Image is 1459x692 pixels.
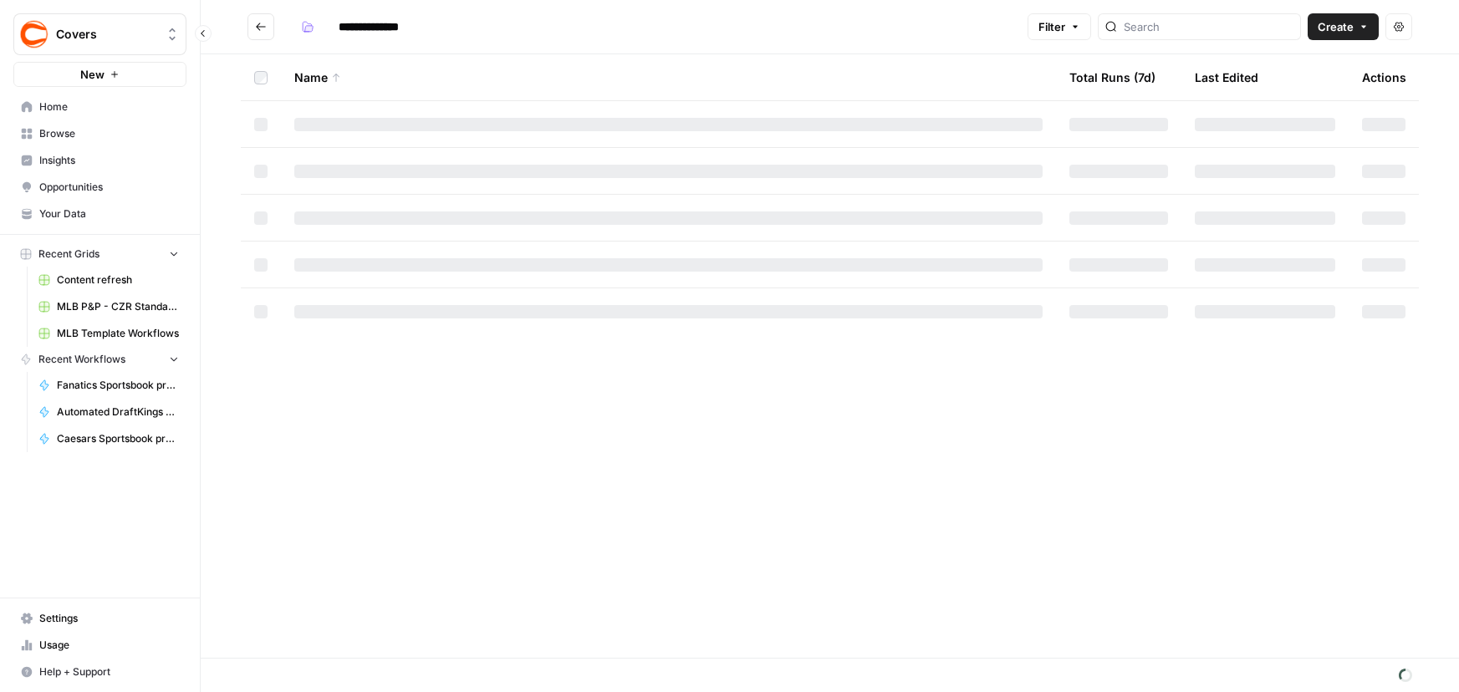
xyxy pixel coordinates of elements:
button: Recent Grids [13,242,186,267]
span: Usage [39,638,179,653]
span: Recent Grids [38,247,99,262]
button: Recent Workflows [13,347,186,372]
span: Filter [1038,18,1065,35]
input: Search [1124,18,1293,35]
span: Recent Workflows [38,352,125,367]
span: Opportunities [39,180,179,195]
span: Automated DraftKings promo code articles [57,405,179,420]
a: Home [13,94,186,120]
a: Browse [13,120,186,147]
button: Filter [1028,13,1091,40]
a: Automated DraftKings promo code articles [31,399,186,425]
div: Total Runs (7d) [1069,54,1155,100]
a: Caesars Sportsbook promo code articles [31,425,186,452]
span: Home [39,99,179,114]
span: Insights [39,153,179,168]
span: Help + Support [39,664,179,679]
a: Usage [13,632,186,659]
span: Your Data [39,206,179,221]
a: Insights [13,147,186,174]
div: Last Edited [1195,54,1258,100]
div: Name [294,54,1043,100]
img: Covers Logo [19,19,49,49]
a: MLB Template Workflows [31,320,186,347]
span: Content refresh [57,272,179,287]
span: Covers [56,26,157,43]
span: Browse [39,126,179,141]
div: Actions [1362,54,1406,100]
a: Your Data [13,201,186,227]
span: MLB P&P - CZR Standard (Production) Grid [57,299,179,314]
button: New [13,62,186,87]
a: Opportunities [13,174,186,201]
button: Help + Support [13,659,186,685]
a: MLB P&P - CZR Standard (Production) Grid [31,293,186,320]
span: Create [1318,18,1354,35]
button: Go back [247,13,274,40]
span: Fanatics Sportsbook promo articles [57,378,179,393]
span: New [80,66,105,83]
span: MLB Template Workflows [57,326,179,341]
a: Fanatics Sportsbook promo articles [31,372,186,399]
a: Content refresh [31,267,186,293]
span: Caesars Sportsbook promo code articles [57,431,179,446]
button: Create [1308,13,1379,40]
a: Settings [13,605,186,632]
span: Settings [39,611,179,626]
button: Workspace: Covers [13,13,186,55]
